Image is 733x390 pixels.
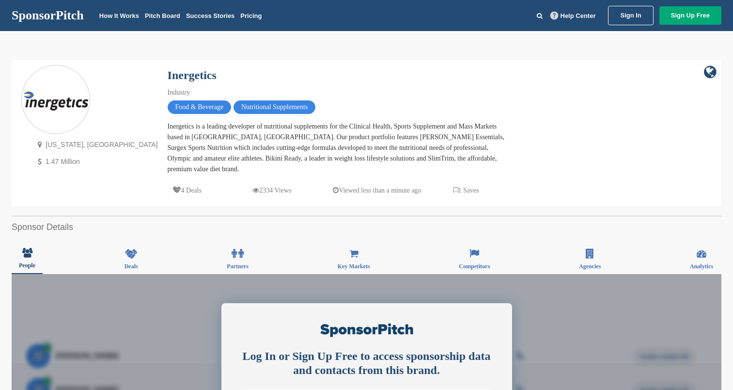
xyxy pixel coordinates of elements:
[240,12,262,19] a: Pricing
[579,263,601,269] span: Agencies
[145,12,180,19] a: Pitch Board
[33,156,158,168] p: 1.47 Million
[453,184,479,196] p: 1 Saves
[19,262,35,268] span: People
[227,263,249,269] span: Partners
[252,184,291,196] p: 2334 Views
[608,6,653,25] a: Sign In
[333,184,421,196] p: Viewed less than a minute ago
[12,9,84,22] a: SponsorPitch
[238,349,495,377] div: Log In or Sign Up Free to access sponsorship data and contacts from this brand.
[659,6,721,25] a: Sign Up Free
[22,89,90,111] img: Sponsorpitch & Inergetics
[168,87,507,98] div: Industry
[168,69,217,81] a: Inergetics
[704,65,717,80] a: company link
[172,184,202,196] p: 4 Deals
[548,10,598,21] a: Help Center
[234,100,315,114] span: Nutritional Supplements
[459,263,490,269] span: Competitors
[186,12,234,19] a: Success Stories
[99,12,139,19] a: How It Works
[33,139,158,151] p: [US_STATE], [GEOGRAPHIC_DATA]
[125,263,138,269] span: Deals
[168,121,507,175] div: Inergetics is a leading developer of nutritional supplements for the Clinical Health, Sports Supp...
[690,263,713,269] span: Analytics
[168,100,232,114] span: Food & Beverage
[338,263,370,269] span: Key Markets
[12,221,721,234] h2: Sponsor Details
